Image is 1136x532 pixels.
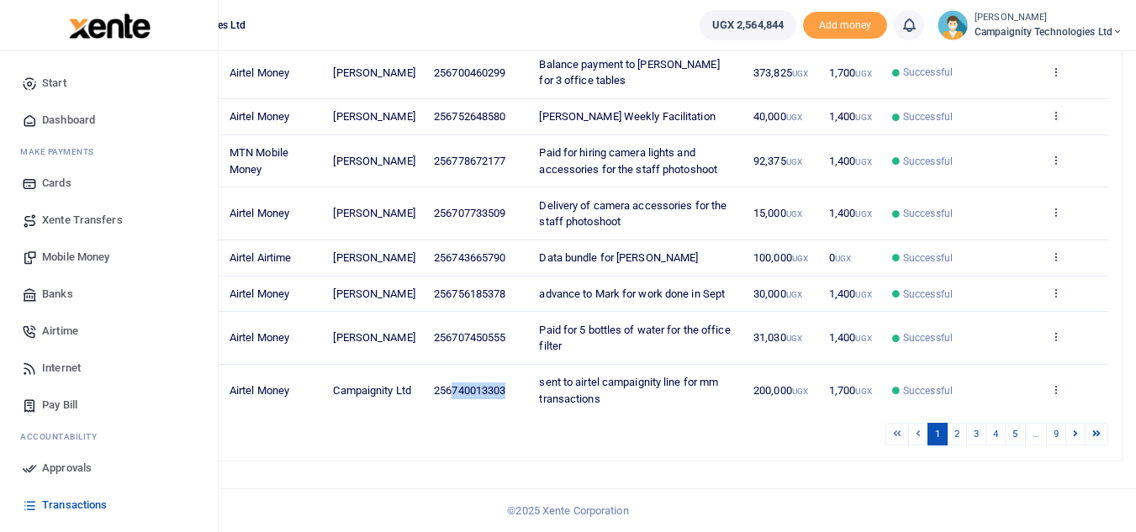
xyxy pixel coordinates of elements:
[753,66,808,79] span: 373,825
[539,199,727,229] span: Delivery of camera accessories for the staff photoshoot
[753,110,802,123] span: 40,000
[539,58,719,87] span: Balance payment to [PERSON_NAME] for 3 office tables
[855,69,871,78] small: UGX
[13,450,204,487] a: Approvals
[230,287,289,300] span: Airtel Money
[835,254,851,263] small: UGX
[903,206,953,221] span: Successful
[855,334,871,343] small: UGX
[829,66,872,79] span: 1,700
[333,251,415,264] span: [PERSON_NAME]
[13,276,204,313] a: Banks
[333,110,415,123] span: [PERSON_NAME]
[829,155,872,167] span: 1,400
[903,287,953,302] span: Successful
[938,10,968,40] img: profile-user
[1046,423,1066,445] a: 9
[855,209,871,219] small: UGX
[903,154,953,169] span: Successful
[803,18,887,30] a: Add money
[539,110,715,123] span: [PERSON_NAME] Weekly Facilitation
[434,155,505,167] span: 256778672177
[693,10,803,40] li: Wallet ballance
[753,251,808,264] span: 100,000
[230,331,289,344] span: Airtel Money
[13,313,204,350] a: Airtime
[855,113,871,122] small: UGX
[753,287,802,300] span: 30,000
[803,12,887,40] span: Add money
[13,165,204,202] a: Cards
[13,387,204,424] a: Pay Bill
[42,112,95,129] span: Dashboard
[434,110,505,123] span: 256752648580
[786,209,802,219] small: UGX
[42,323,78,340] span: Airtime
[712,17,784,34] span: UGX 2,564,844
[753,155,802,167] span: 92,375
[13,102,204,139] a: Dashboard
[985,423,1006,445] a: 4
[700,10,796,40] a: UGX 2,564,844
[29,145,94,158] span: ake Payments
[42,212,123,229] span: Xente Transfers
[69,13,151,39] img: logo-large
[42,397,77,413] span: Pay Bill
[42,286,73,303] span: Banks
[333,287,415,300] span: [PERSON_NAME]
[753,207,802,219] span: 15,000
[67,18,151,31] a: logo-small logo-large logo-large
[333,155,415,167] span: [PERSON_NAME]
[434,251,505,264] span: 256743665790
[786,334,802,343] small: UGX
[434,287,505,300] span: 256756185378
[539,376,718,405] span: sent to airtel campaignity line for mm transactions
[434,331,505,344] span: 256707450555
[855,157,871,166] small: UGX
[786,113,802,122] small: UGX
[333,384,411,397] span: Campaignity Ltd
[947,423,967,445] a: 2
[829,287,872,300] span: 1,400
[903,330,953,345] span: Successful
[855,387,871,396] small: UGX
[927,423,948,445] a: 1
[753,384,808,397] span: 200,000
[13,350,204,387] a: Internet
[903,250,953,266] span: Successful
[230,146,288,176] span: MTN Mobile Money
[938,10,1123,40] a: profile-user [PERSON_NAME] Campaignity Technologies Ltd
[1005,423,1025,445] a: 5
[42,75,66,92] span: Start
[333,66,415,79] span: [PERSON_NAME]
[13,202,204,239] a: Xente Transfers
[829,331,872,344] span: 1,400
[13,65,204,102] a: Start
[903,383,953,398] span: Successful
[753,331,802,344] span: 31,030
[966,423,986,445] a: 3
[903,65,953,80] span: Successful
[230,251,291,264] span: Airtel Airtime
[13,424,204,450] li: Ac
[975,11,1123,25] small: [PERSON_NAME]
[13,487,204,524] a: Transactions
[829,110,872,123] span: 1,400
[434,66,505,79] span: 256700460299
[42,175,71,192] span: Cards
[42,360,81,377] span: Internet
[42,460,92,477] span: Approvals
[829,384,872,397] span: 1,700
[792,387,808,396] small: UGX
[13,239,204,276] a: Mobile Money
[786,157,802,166] small: UGX
[855,290,871,299] small: UGX
[786,290,802,299] small: UGX
[333,207,415,219] span: [PERSON_NAME]
[792,69,808,78] small: UGX
[829,251,851,264] span: 0
[13,139,204,165] li: M
[829,207,872,219] span: 1,400
[803,12,887,40] li: Toup your wallet
[78,421,500,447] div: Showing 1 to 10 of 88 entries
